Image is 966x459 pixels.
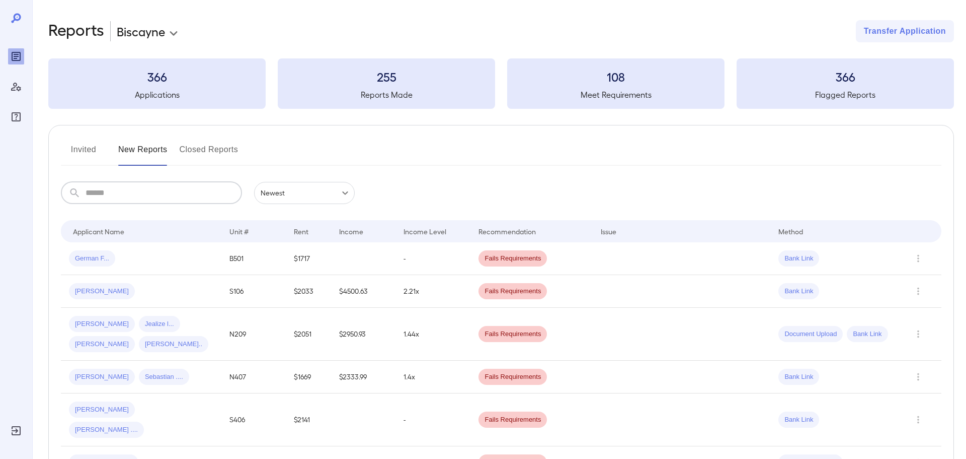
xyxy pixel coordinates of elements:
[8,109,24,125] div: FAQ
[737,69,954,85] h3: 366
[8,79,24,95] div: Manage Users
[221,275,286,308] td: S106
[221,361,286,394] td: N407
[8,48,24,64] div: Reports
[910,326,926,342] button: Row Actions
[507,69,725,85] h3: 108
[139,319,180,329] span: Jealize l...
[478,372,547,382] span: Fails Requirements
[507,89,725,101] h5: Meet Requirements
[69,340,135,349] span: [PERSON_NAME]
[395,394,470,446] td: -
[395,308,470,361] td: 1.44x
[48,69,266,85] h3: 366
[478,287,547,296] span: Fails Requirements
[331,275,395,308] td: $4500.63
[778,225,803,237] div: Method
[254,182,355,204] div: Newest
[278,69,495,85] h3: 255
[61,142,106,166] button: Invited
[8,423,24,439] div: Log Out
[286,394,332,446] td: $2141
[278,89,495,101] h5: Reports Made
[478,330,547,339] span: Fails Requirements
[331,308,395,361] td: $2950.93
[294,225,310,237] div: Rent
[118,142,168,166] button: New Reports
[737,89,954,101] h5: Flagged Reports
[910,369,926,385] button: Row Actions
[286,361,332,394] td: $1669
[339,225,363,237] div: Income
[395,361,470,394] td: 1.4x
[139,340,208,349] span: [PERSON_NAME]..
[778,330,843,339] span: Document Upload
[778,287,819,296] span: Bank Link
[117,23,165,39] p: Biscayne
[910,283,926,299] button: Row Actions
[73,225,124,237] div: Applicant Name
[478,415,547,425] span: Fails Requirements
[48,58,954,109] summary: 366Applications255Reports Made108Meet Requirements366Flagged Reports
[221,308,286,361] td: N209
[856,20,954,42] button: Transfer Application
[601,225,617,237] div: Issue
[778,415,819,425] span: Bank Link
[778,372,819,382] span: Bank Link
[395,275,470,308] td: 2.21x
[778,254,819,264] span: Bank Link
[478,225,536,237] div: Recommendation
[286,308,332,361] td: $2051
[221,394,286,446] td: S406
[69,319,135,329] span: [PERSON_NAME]
[69,372,135,382] span: [PERSON_NAME]
[139,372,189,382] span: Sebastian ....
[478,254,547,264] span: Fails Requirements
[69,405,135,415] span: [PERSON_NAME]
[69,287,135,296] span: [PERSON_NAME]
[69,254,115,264] span: German F...
[229,225,249,237] div: Unit #
[331,361,395,394] td: $2333.99
[910,412,926,428] button: Row Actions
[286,242,332,275] td: $1717
[221,242,286,275] td: B501
[69,425,144,435] span: [PERSON_NAME] ....
[48,20,104,42] h2: Reports
[286,275,332,308] td: $2033
[48,89,266,101] h5: Applications
[404,225,446,237] div: Income Level
[847,330,888,339] span: Bank Link
[910,250,926,267] button: Row Actions
[395,242,470,275] td: -
[180,142,238,166] button: Closed Reports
